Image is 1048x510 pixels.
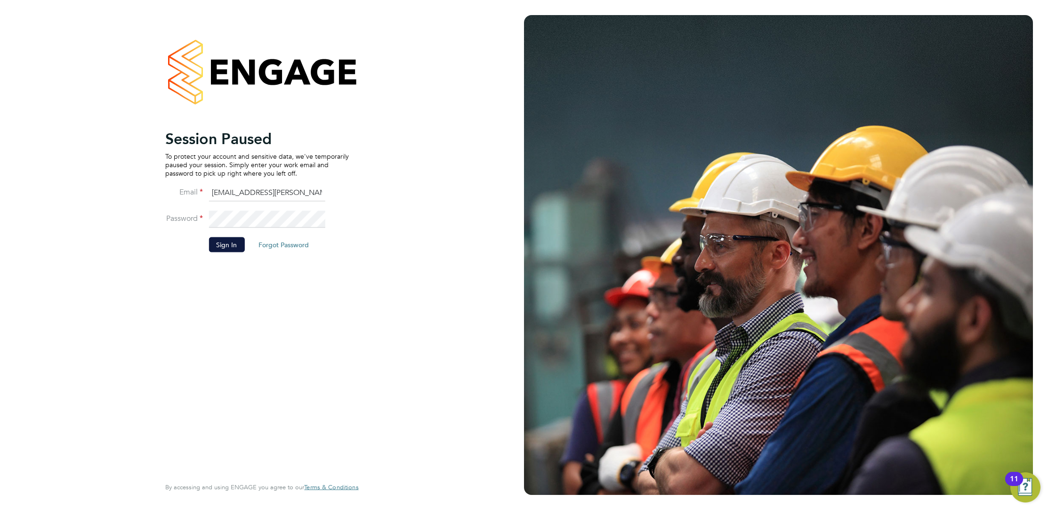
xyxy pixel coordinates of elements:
button: Open Resource Center, 11 new notifications [1010,472,1040,502]
div: 11 [1010,479,1018,491]
label: Email [165,187,203,197]
input: Enter your work email... [209,185,325,202]
span: By accessing and using ENGAGE you agree to our [165,483,358,491]
a: Terms & Conditions [304,484,358,491]
span: Terms & Conditions [304,483,358,491]
label: Password [165,213,203,223]
button: Forgot Password [251,237,316,252]
p: To protect your account and sensitive data, we've temporarily paused your session. Simply enter y... [165,152,349,178]
button: Sign In [209,237,244,252]
h2: Session Paused [165,129,349,148]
